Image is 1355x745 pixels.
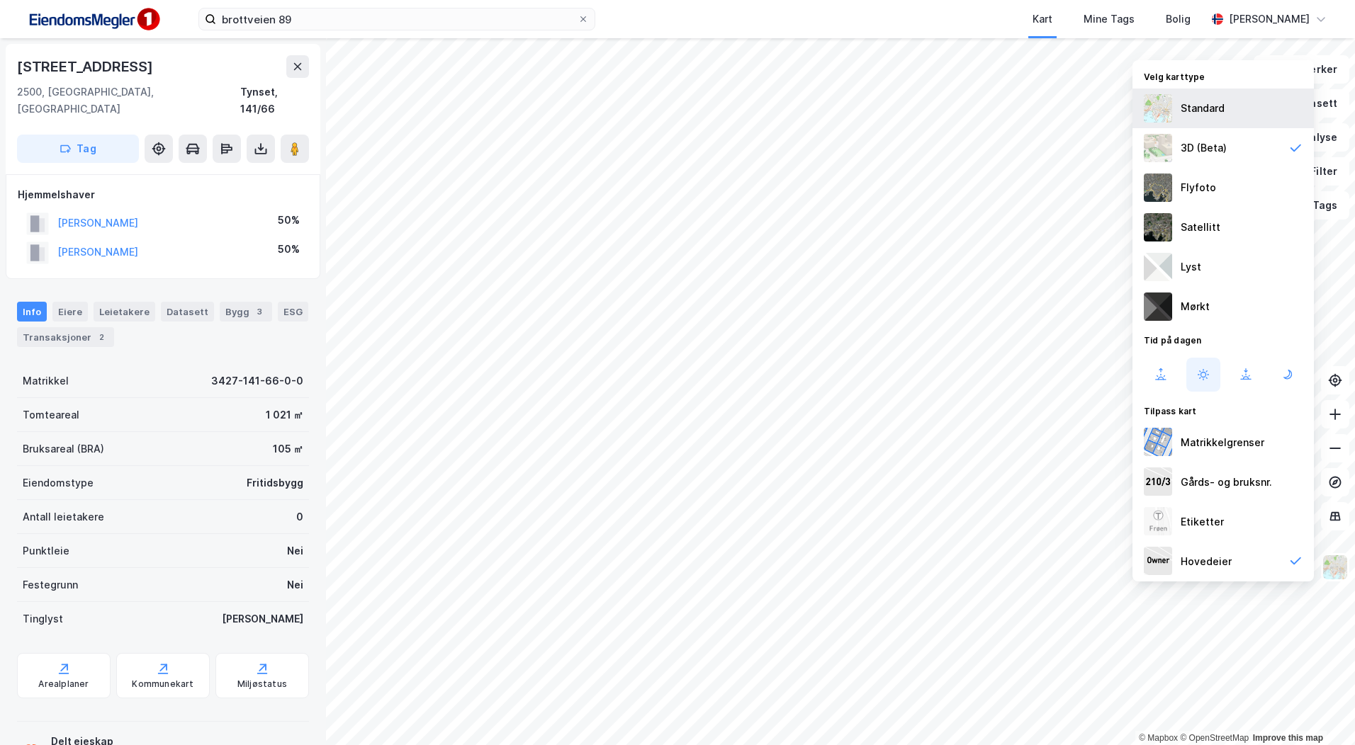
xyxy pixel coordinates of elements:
[1229,11,1310,28] div: [PERSON_NAME]
[17,84,240,118] div: 2500, [GEOGRAPHIC_DATA], [GEOGRAPHIC_DATA]
[17,327,114,347] div: Transaksjoner
[1281,157,1349,186] button: Filter
[1283,191,1349,220] button: Tags
[240,84,309,118] div: Tynset, 141/66
[1144,174,1172,202] img: Z
[1181,140,1227,157] div: 3D (Beta)
[252,305,266,319] div: 3
[211,372,303,389] div: 3427-141-66-0-0
[17,135,139,163] button: Tag
[1144,94,1172,123] img: Z
[1144,428,1172,456] img: cadastreBorders.cfe08de4b5ddd52a10de.jpeg
[1166,11,1191,28] div: Bolig
[94,302,155,322] div: Leietakere
[23,406,79,423] div: Tomteareal
[1084,11,1135,28] div: Mine Tags
[287,542,303,559] div: Nei
[266,406,303,423] div: 1 021 ㎡
[23,372,69,389] div: Matrikkel
[1181,179,1216,196] div: Flyfoto
[1139,733,1178,743] a: Mapbox
[18,186,308,203] div: Hjemmelshaver
[1284,677,1355,745] div: Kontrollprogram for chat
[17,302,47,322] div: Info
[23,508,104,525] div: Antall leietakere
[1181,219,1220,236] div: Satellitt
[1181,434,1264,451] div: Matrikkelgrenser
[1144,253,1172,281] img: luj3wr1y2y3+OchiMxRmMxRlscgabnMEmZ7DJGWxyBpucwSZnsMkZbHIGm5zBJmewyRlscgabnMEmZ7DJGWxyBpucwSZnsMkZ...
[287,576,303,593] div: Nei
[1132,326,1314,352] div: Tid på dagen
[1254,55,1349,84] button: Bokmerker
[247,474,303,491] div: Fritidsbygg
[132,678,193,690] div: Kommunekart
[23,4,164,35] img: F4PB6Px+NJ5v8B7XTbfpPpyloAAAAASUVORK5CYII=
[1144,467,1172,496] img: cadastreKeys.547ab17ec502f5a4ef2b.jpeg
[161,302,214,322] div: Datasett
[23,576,78,593] div: Festegrunn
[237,678,287,690] div: Miljøstatus
[52,302,88,322] div: Eiere
[1132,397,1314,423] div: Tilpass kart
[278,302,308,322] div: ESG
[296,508,303,525] div: 0
[216,8,578,30] input: Søk på adresse, matrikkel, gårdeiere, leietakere eller personer
[1033,11,1052,28] div: Kart
[278,212,300,229] div: 50%
[1253,733,1323,743] a: Improve this map
[23,610,63,627] div: Tinglyst
[1181,553,1232,570] div: Hovedeier
[1181,258,1201,275] div: Lyst
[1132,63,1314,89] div: Velg karttype
[1181,298,1210,315] div: Mørkt
[1181,513,1224,530] div: Etiketter
[273,440,303,457] div: 105 ㎡
[1284,677,1355,745] iframe: Chat Widget
[23,474,94,491] div: Eiendomstype
[1144,507,1172,535] img: Z
[220,302,272,322] div: Bygg
[1144,292,1172,321] img: nCdM7BzjoCAAAAAElFTkSuQmCC
[23,440,104,457] div: Bruksareal (BRA)
[17,55,156,78] div: [STREET_ADDRESS]
[94,330,108,344] div: 2
[1322,554,1349,581] img: Z
[1181,474,1272,491] div: Gårds- og bruksnr.
[1144,547,1172,575] img: majorOwner.b5e170eddb5c04bfeeff.jpeg
[1144,213,1172,241] img: 9k=
[222,610,303,627] div: [PERSON_NAME]
[1144,134,1172,162] img: Z
[1180,733,1249,743] a: OpenStreetMap
[1181,100,1225,117] div: Standard
[278,241,300,258] div: 50%
[23,542,69,559] div: Punktleie
[38,678,89,690] div: Arealplaner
